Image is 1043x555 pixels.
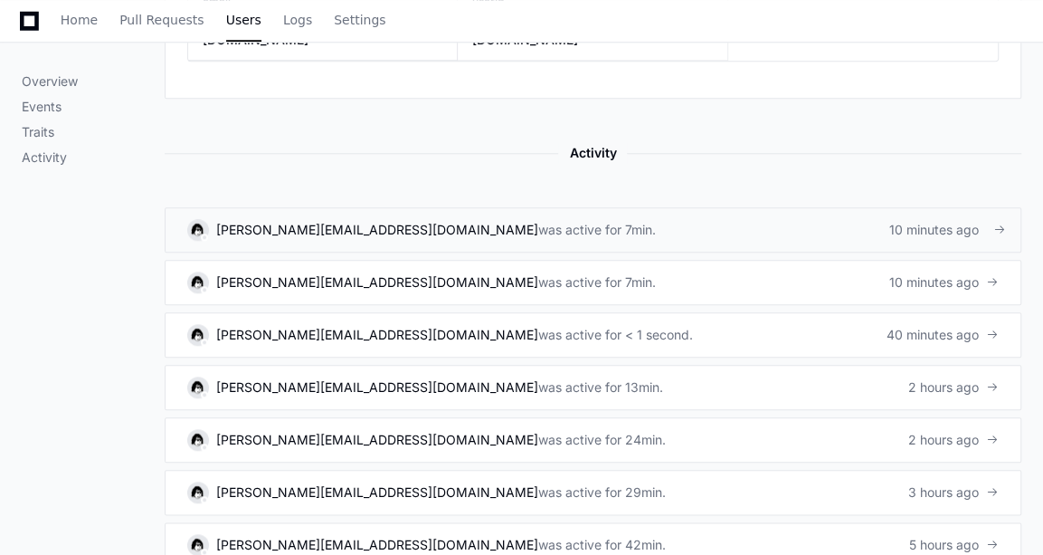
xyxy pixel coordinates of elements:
img: 16.svg [189,273,206,291]
div: [PERSON_NAME][EMAIL_ADDRESS][DOMAIN_NAME] [216,536,538,554]
img: 16.svg [189,536,206,553]
div: was active for 7min. [538,273,656,292]
span: Pull Requests [119,14,204,25]
div: [PERSON_NAME][EMAIL_ADDRESS][DOMAIN_NAME] [216,273,538,292]
div: [PERSON_NAME][EMAIL_ADDRESS][DOMAIN_NAME] [216,431,538,449]
p: Events [22,98,165,116]
div: was active for 42min. [538,536,666,554]
a: [PERSON_NAME][EMAIL_ADDRESS][DOMAIN_NAME]was active for 24min.2 hours ago [165,417,1021,463]
div: was active for 7min. [538,221,656,239]
div: 3 hours ago [908,483,999,502]
div: was active for < 1 second. [538,326,693,344]
p: Activity [22,148,165,167]
div: 2 hours ago [908,378,999,397]
a: [PERSON_NAME][EMAIL_ADDRESS][DOMAIN_NAME]was active for 7min.10 minutes ago [165,207,1021,253]
span: Settings [334,14,385,25]
div: 10 minutes ago [889,273,999,292]
p: Overview [22,72,165,91]
div: [PERSON_NAME][EMAIL_ADDRESS][DOMAIN_NAME] [216,221,538,239]
span: Logs [283,14,312,25]
div: was active for 24min. [538,431,666,449]
img: 16.svg [189,483,206,501]
div: [PERSON_NAME][EMAIL_ADDRESS][DOMAIN_NAME] [216,326,538,344]
div: 10 minutes ago [889,221,999,239]
img: 16.svg [189,431,206,448]
span: Users [226,14,261,25]
p: Traits [22,123,165,141]
a: [PERSON_NAME][EMAIL_ADDRESS][DOMAIN_NAME]was active for 13min.2 hours ago [165,365,1021,410]
div: was active for 29min. [538,483,666,502]
img: 16.svg [189,378,206,396]
div: was active for 13min. [538,378,663,397]
div: 40 minutes ago [887,326,999,344]
a: [PERSON_NAME][EMAIL_ADDRESS][DOMAIN_NAME]was active for < 1 second.40 minutes ago [165,312,1021,358]
div: 2 hours ago [908,431,999,449]
div: [PERSON_NAME][EMAIL_ADDRESS][DOMAIN_NAME] [216,483,538,502]
span: Activity [558,142,627,164]
a: [PERSON_NAME][EMAIL_ADDRESS][DOMAIN_NAME]was active for 29min.3 hours ago [165,470,1021,515]
img: 16.svg [189,221,206,238]
span: Home [61,14,98,25]
a: [PERSON_NAME][EMAIL_ADDRESS][DOMAIN_NAME]was active for 7min.10 minutes ago [165,260,1021,305]
div: [PERSON_NAME][EMAIL_ADDRESS][DOMAIN_NAME] [216,378,538,397]
div: 5 hours ago [909,536,999,554]
img: 16.svg [189,326,206,343]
